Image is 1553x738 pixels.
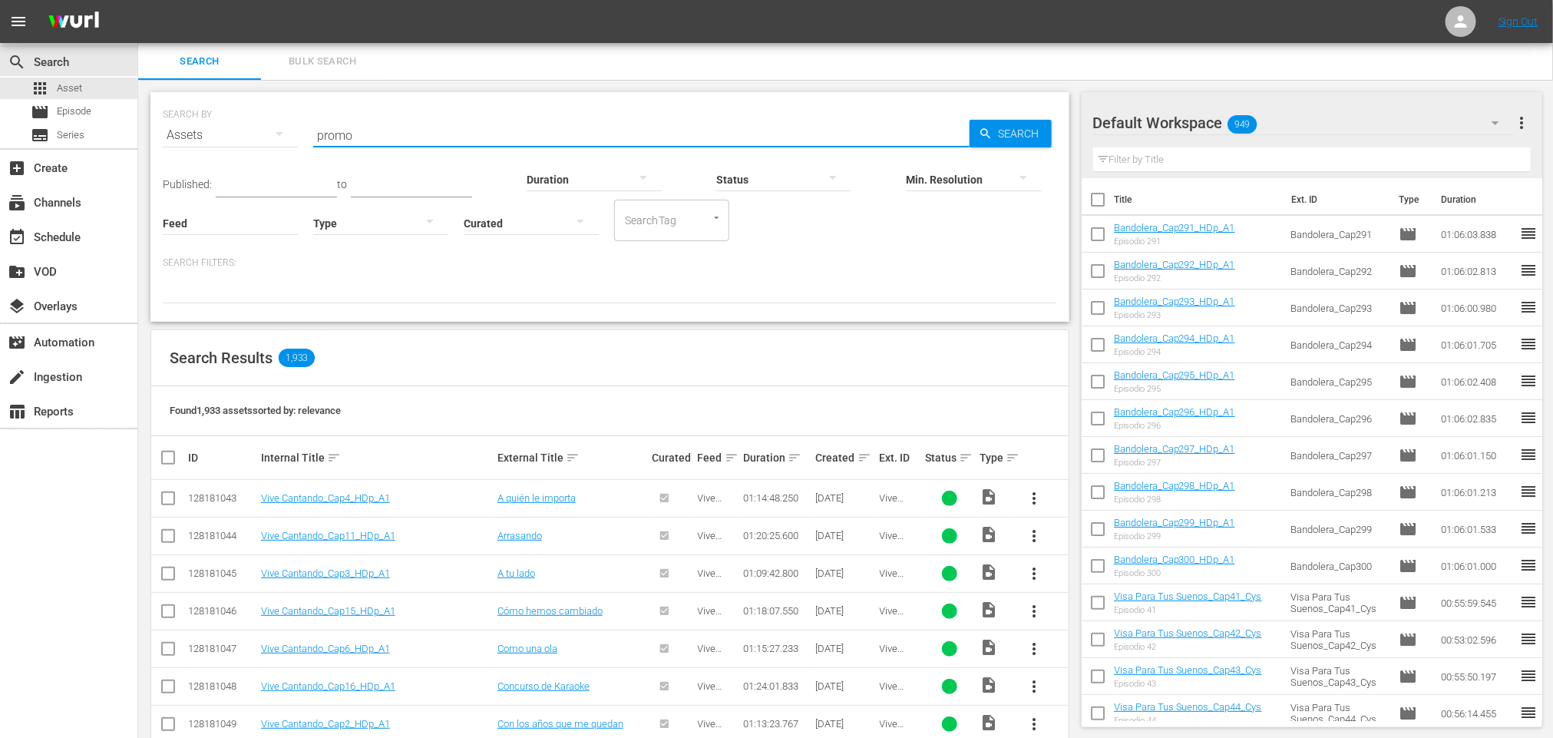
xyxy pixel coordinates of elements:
[31,126,49,144] span: Series
[37,4,111,40] img: ans4CAIJ8jUAAAAAAAAAAAAAAAAAAAAAAAAgQb4GAAAAAAAAAAAAAAAAAAAAAAAAJMjXAAAAAAAAAAAAAAAAAAAAAAAAgAT5G...
[1432,178,1524,221] th: Duration
[1519,630,1538,648] span: reorder
[1435,511,1519,548] td: 01:06:01.533
[1399,667,1417,686] span: Episode
[188,680,256,692] div: 128181048
[816,680,875,692] div: [DATE]
[1399,446,1417,465] span: Episode
[1114,178,1283,221] th: Title
[1114,347,1235,357] div: Episodio 294
[725,451,739,465] span: sort
[1435,695,1519,732] td: 00:56:14.455
[163,256,1057,270] p: Search Filters:
[497,605,603,617] a: Cómo hemos cambiado
[8,228,26,247] span: Schedule
[57,81,82,96] span: Asset
[147,53,252,71] span: Search
[8,263,26,281] span: VOD
[1399,336,1417,354] span: Episode
[652,452,692,464] div: Curated
[188,643,256,654] div: 128181047
[8,333,26,352] span: Automation
[1519,335,1538,353] span: reorder
[170,349,273,367] span: Search Results
[337,178,347,190] span: to
[709,210,724,225] button: Open
[261,680,395,692] a: Vive Cantando_Cap16_HDp_A1
[1114,664,1262,676] a: Visa Para Tus Suenos_Cap43_Cys
[1435,216,1519,253] td: 01:06:03.838
[1114,642,1262,652] div: Episodio 42
[1025,564,1043,583] span: more_vert
[1435,621,1519,658] td: 00:53:02.596
[880,680,917,715] span: Vive Cantando_Cap16
[8,368,26,386] span: Ingestion
[1519,593,1538,611] span: reorder
[816,448,875,467] div: Created
[1519,224,1538,243] span: reorder
[1399,520,1417,538] span: Episode
[980,525,998,544] span: Video
[743,605,811,617] div: 01:18:07.550
[1399,262,1417,280] span: Episode
[497,680,590,692] a: Concurso de Karaoke
[163,114,298,157] div: Assets
[743,568,811,579] div: 01:09:42.800
[1498,15,1538,28] a: Sign Out
[1114,406,1235,418] a: Bandolera_Cap296_HDp_A1
[8,194,26,212] span: Channels
[1399,483,1417,501] span: Episode
[1114,369,1235,381] a: Bandolera_Cap295_HDp_A1
[1282,178,1389,221] th: Ext. ID
[698,530,734,564] span: Vive Cantando
[1519,261,1538,280] span: reorder
[188,568,256,579] div: 128181045
[857,451,871,465] span: sort
[1093,101,1514,144] div: Default Workspace
[880,452,920,464] div: Ext. ID
[1114,237,1235,247] div: Episodio 291
[1435,548,1519,584] td: 01:06:01.000
[170,405,341,416] span: Found 1,933 assets sorted by: relevance
[1025,715,1043,733] span: more_vert
[1435,363,1519,400] td: 01:06:02.408
[1399,557,1417,575] span: Episode
[1016,518,1052,554] button: more_vert
[1435,474,1519,511] td: 01:06:01.213
[497,718,623,730] a: Con los años que me quedan
[959,451,973,465] span: sort
[970,120,1052,147] button: Search
[261,605,395,617] a: Vive Cantando_Cap15_HDp_A1
[1025,527,1043,545] span: more_vert
[261,492,390,504] a: Vive Cantando_Cap4_HDp_A1
[1114,495,1235,505] div: Episodio 298
[8,53,26,71] span: Search
[1114,554,1235,565] a: Bandolera_Cap300_HDp_A1
[270,53,375,71] span: Bulk Search
[1114,273,1235,283] div: Episodio 292
[980,713,998,732] span: Video
[788,451,801,465] span: sort
[1284,658,1393,695] td: Visa Para Tus Suenos_Cap43_Cys
[1512,114,1531,132] span: more_vert
[980,563,998,581] span: Video
[1435,253,1519,290] td: 01:06:02.813
[1519,667,1538,685] span: reorder
[1519,482,1538,501] span: reorder
[1006,451,1019,465] span: sort
[497,643,557,654] a: Como una ola
[1114,384,1235,394] div: Episodio 295
[1016,480,1052,517] button: more_vert
[880,605,917,640] span: Vive Cantando_Cap15
[698,605,734,640] span: Vive Cantando
[1519,556,1538,574] span: reorder
[1016,593,1052,630] button: more_vert
[1114,259,1235,270] a: Bandolera_Cap292_HDp_A1
[497,448,647,467] div: External Title
[1114,333,1235,344] a: Bandolera_Cap294_HDp_A1
[1399,372,1417,391] span: Episode
[1114,480,1235,491] a: Bandolera_Cap298_HDp_A1
[1519,703,1538,722] span: reorder
[1389,178,1432,221] th: Type
[1114,716,1262,726] div: Episodio 44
